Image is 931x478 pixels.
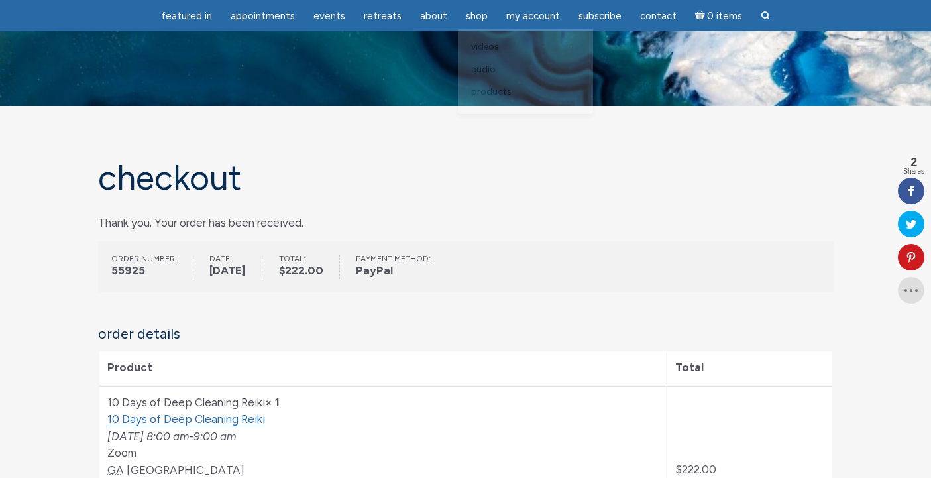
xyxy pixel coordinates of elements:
a: Audio [465,58,586,81]
strong: × 1 [265,396,280,409]
h2: Order details [98,326,834,342]
strong: 55925 [111,263,177,280]
span: [GEOGRAPHIC_DATA] [127,463,245,477]
a: Videos [465,36,586,58]
span: Retreats [364,10,402,22]
span: Events [313,10,345,22]
li: Total: [279,255,340,280]
li: Order number: [111,255,193,280]
span: Subscribe [578,10,622,22]
th: Total [667,351,832,385]
strong: PayPal [356,263,431,280]
span: featured in [161,10,212,22]
h1: Checkout [98,159,834,197]
span: Contact [640,10,677,22]
a: Retreats [356,3,410,29]
span: Shares [903,168,924,175]
li: Date: [209,255,262,280]
a: Products [465,81,586,103]
span: 2 [903,156,924,168]
span: [DATE] 8:00 am [107,430,189,443]
em: - [107,430,236,443]
li: Payment method: [356,255,447,280]
th: Product [99,351,666,385]
span: $ [279,264,285,277]
i: Cart [695,10,708,22]
span: Videos [471,41,499,52]
a: Contact [632,3,685,29]
a: About [412,3,455,29]
a: Events [305,3,353,29]
span: $ [675,463,682,476]
span: 9:00 am [193,430,236,443]
a: My Account [498,3,568,29]
span: My Account [506,10,560,22]
abbr: Georgia [107,463,124,477]
a: Appointments [223,3,303,29]
a: Cart0 items [687,2,751,29]
span: Products [471,86,512,97]
span: 0 items [707,11,742,21]
bdi: 222.00 [675,463,716,476]
a: Shop [458,3,496,29]
strong: [DATE] [209,263,246,280]
a: Subscribe [571,3,630,29]
span: Appointments [231,10,295,22]
span: About [420,10,447,22]
bdi: 222.00 [279,264,323,277]
a: 10 Days of Deep Cleaning Reiki [107,412,265,426]
p: Thank you. Your order has been received. [98,213,834,233]
span: Shop [466,10,488,22]
span: Audio [471,64,496,75]
a: featured in [153,3,220,29]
